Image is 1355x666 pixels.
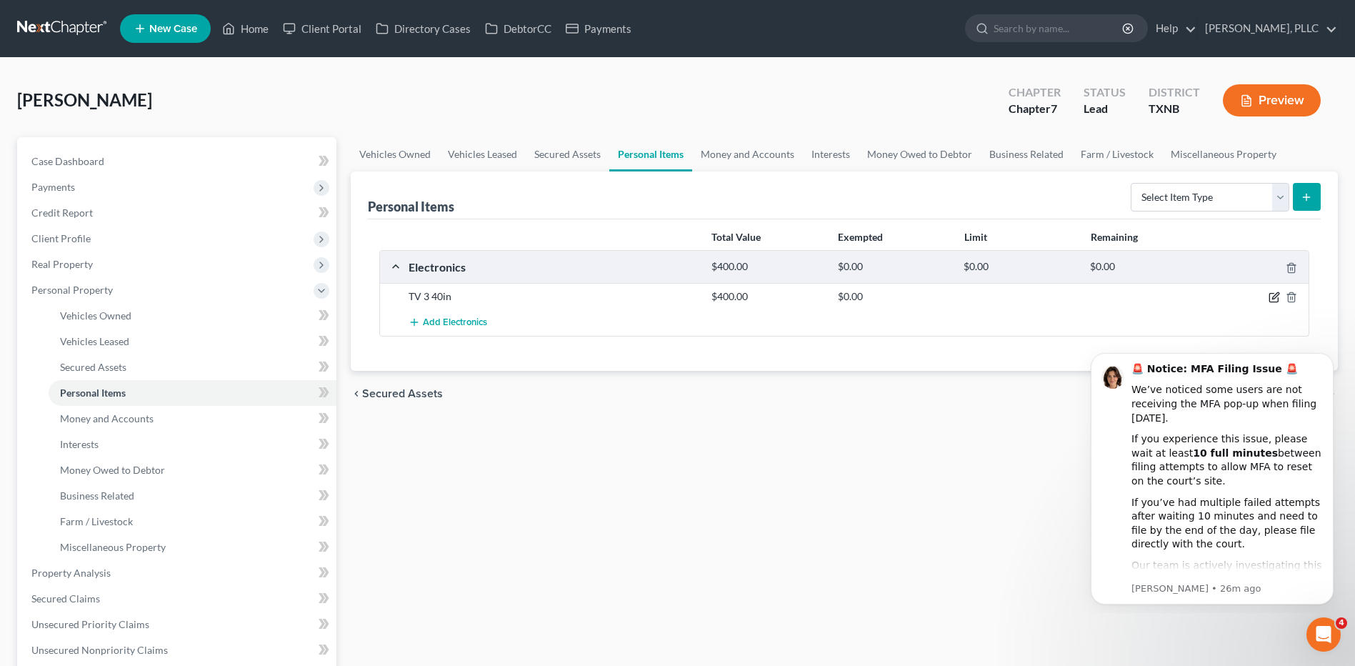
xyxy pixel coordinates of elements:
[1083,260,1209,274] div: $0.00
[31,618,149,630] span: Unsecured Priority Claims
[401,289,704,304] div: TV 3 40in
[1223,84,1321,116] button: Preview
[351,388,362,399] i: chevron_left
[351,388,443,399] button: chevron_left Secured Assets
[704,260,831,274] div: $400.00
[31,258,93,270] span: Real Property
[20,149,336,174] a: Case Dashboard
[20,612,336,637] a: Unsecured Priority Claims
[60,464,165,476] span: Money Owed to Debtor
[49,483,336,509] a: Business Related
[1051,101,1057,115] span: 7
[1084,101,1126,117] div: Lead
[49,457,336,483] a: Money Owed to Debtor
[956,260,1083,274] div: $0.00
[478,16,559,41] a: DebtorCC
[803,137,859,172] a: Interests
[149,24,197,34] span: New Case
[49,535,336,560] a: Miscellaneous Property
[368,198,454,215] div: Personal Items
[1069,340,1355,613] iframe: Intercom notifications message
[859,137,981,172] a: Money Owed to Debtor
[1084,84,1126,101] div: Status
[60,515,133,527] span: Farm / Livestock
[49,432,336,457] a: Interests
[526,137,609,172] a: Secured Assets
[31,567,111,579] span: Property Analysis
[964,231,987,243] strong: Limit
[409,309,487,336] button: Add Electronics
[1091,231,1138,243] strong: Remaining
[831,289,957,304] div: $0.00
[1072,137,1162,172] a: Farm / Livestock
[20,586,336,612] a: Secured Claims
[559,16,639,41] a: Payments
[609,137,692,172] a: Personal Items
[20,637,336,663] a: Unsecured Nonpriority Claims
[49,406,336,432] a: Money and Accounts
[423,317,487,329] span: Add Electronics
[838,231,883,243] strong: Exempted
[1149,101,1200,117] div: TXNB
[31,181,75,193] span: Payments
[215,16,276,41] a: Home
[17,89,152,110] span: [PERSON_NAME]
[362,388,443,399] span: Secured Assets
[60,361,126,373] span: Secured Assets
[692,137,803,172] a: Money and Accounts
[276,16,369,41] a: Client Portal
[20,560,336,586] a: Property Analysis
[1149,84,1200,101] div: District
[439,137,526,172] a: Vehicles Leased
[20,200,336,226] a: Credit Report
[981,137,1072,172] a: Business Related
[60,489,134,502] span: Business Related
[49,509,336,535] a: Farm / Livestock
[31,592,100,605] span: Secured Claims
[831,260,957,274] div: $0.00
[1336,617,1347,629] span: 4
[60,387,126,399] span: Personal Items
[31,232,91,244] span: Client Profile
[401,259,704,274] div: Electronics
[49,303,336,329] a: Vehicles Owned
[351,137,439,172] a: Vehicles Owned
[60,335,129,347] span: Vehicles Leased
[60,309,131,322] span: Vehicles Owned
[994,15,1124,41] input: Search by name...
[711,231,761,243] strong: Total Value
[1306,617,1341,652] iframe: Intercom live chat
[1198,16,1337,41] a: [PERSON_NAME], PLLC
[60,412,154,424] span: Money and Accounts
[60,541,166,553] span: Miscellaneous Property
[369,16,478,41] a: Directory Cases
[704,289,831,304] div: $400.00
[49,329,336,354] a: Vehicles Leased
[1009,84,1061,101] div: Chapter
[31,284,113,296] span: Personal Property
[49,380,336,406] a: Personal Items
[60,438,99,450] span: Interests
[31,155,104,167] span: Case Dashboard
[31,207,93,219] span: Credit Report
[1009,101,1061,117] div: Chapter
[1149,16,1196,41] a: Help
[31,644,168,656] span: Unsecured Nonpriority Claims
[1162,137,1285,172] a: Miscellaneous Property
[49,354,336,380] a: Secured Assets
